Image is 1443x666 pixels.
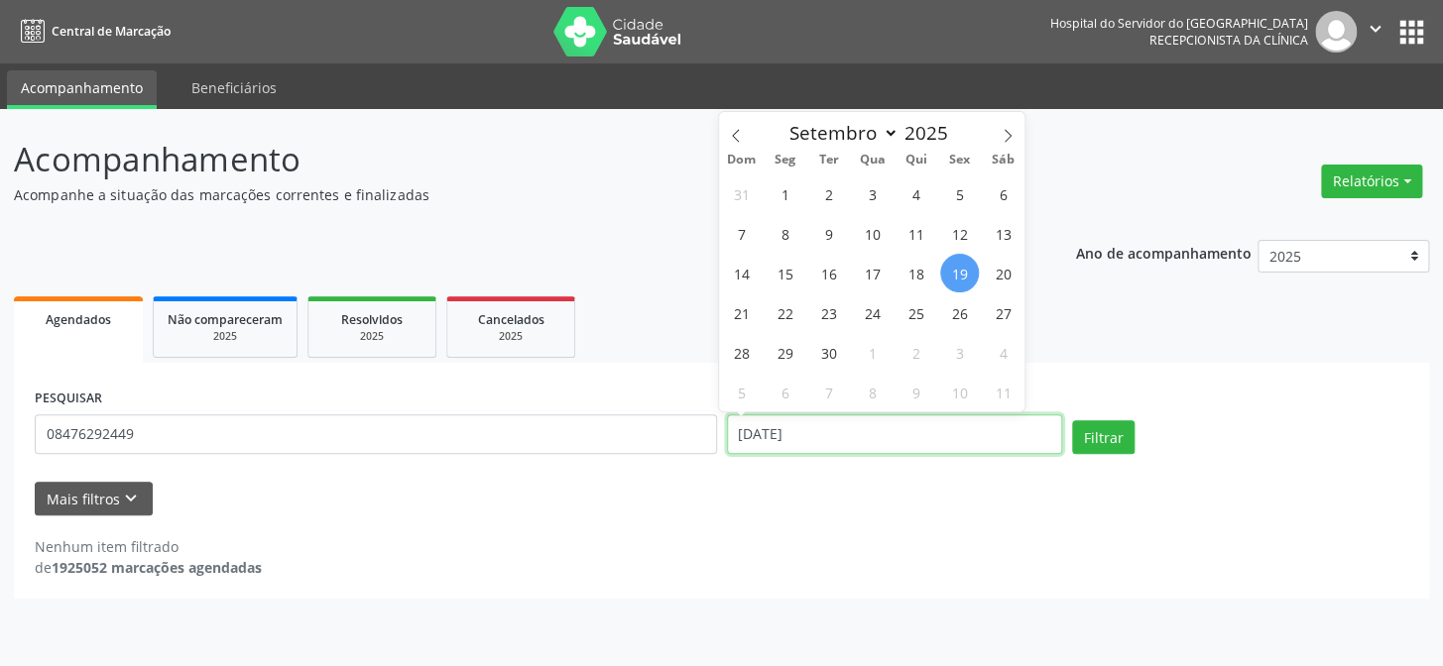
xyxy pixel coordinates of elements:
[894,154,937,166] span: Qui
[940,333,979,372] span: Outubro 3, 2025
[722,333,761,372] span: Setembro 28, 2025
[766,214,804,253] span: Setembro 8, 2025
[35,414,717,454] input: Nome, código do beneficiário ou CPF
[722,254,761,292] span: Setembro 14, 2025
[984,293,1022,332] span: Setembro 27, 2025
[940,174,979,213] span: Setembro 5, 2025
[897,254,935,292] span: Setembro 18, 2025
[853,254,892,292] span: Setembro 17, 2025
[120,488,142,509] i: keyboard_arrow_down
[46,311,111,328] span: Agendados
[809,373,848,411] span: Outubro 7, 2025
[722,293,761,332] span: Setembro 21, 2025
[984,333,1022,372] span: Outubro 4, 2025
[766,333,804,372] span: Setembro 29, 2025
[7,70,157,109] a: Acompanhamento
[722,174,761,213] span: Agosto 31, 2025
[984,214,1022,253] span: Setembro 13, 2025
[781,119,900,147] select: Month
[853,174,892,213] span: Setembro 3, 2025
[35,482,153,516] button: Mais filtroskeyboard_arrow_down
[35,384,102,414] label: PESQUISAR
[52,23,171,40] span: Central de Marcação
[168,311,283,328] span: Não compareceram
[1072,420,1135,454] button: Filtrar
[341,311,403,328] span: Resolvidos
[853,333,892,372] span: Outubro 1, 2025
[14,184,1005,205] p: Acompanhe a situação das marcações correntes e finalizadas
[1075,240,1251,265] p: Ano de acompanhamento
[850,154,894,166] span: Qua
[727,414,1063,454] input: Selecione um intervalo
[1315,11,1357,53] img: img
[178,70,291,105] a: Beneficiários
[1321,165,1422,198] button: Relatórios
[14,15,171,48] a: Central de Marcação
[719,154,763,166] span: Dom
[168,329,283,344] div: 2025
[461,329,560,344] div: 2025
[853,214,892,253] span: Setembro 10, 2025
[899,120,964,146] input: Year
[14,135,1005,184] p: Acompanhamento
[984,254,1022,292] span: Setembro 20, 2025
[809,214,848,253] span: Setembro 9, 2025
[766,293,804,332] span: Setembro 22, 2025
[35,557,262,578] div: de
[897,214,935,253] span: Setembro 11, 2025
[897,293,935,332] span: Setembro 25, 2025
[984,373,1022,411] span: Outubro 11, 2025
[897,373,935,411] span: Outubro 9, 2025
[940,293,979,332] span: Setembro 26, 2025
[766,373,804,411] span: Outubro 6, 2025
[809,254,848,292] span: Setembro 16, 2025
[853,293,892,332] span: Setembro 24, 2025
[937,154,981,166] span: Sex
[1050,15,1308,32] div: Hospital do Servidor do [GEOGRAPHIC_DATA]
[853,373,892,411] span: Outubro 8, 2025
[1365,18,1386,40] i: 
[35,536,262,557] div: Nenhum item filtrado
[809,174,848,213] span: Setembro 2, 2025
[809,333,848,372] span: Setembro 30, 2025
[766,174,804,213] span: Setembro 1, 2025
[981,154,1024,166] span: Sáb
[722,214,761,253] span: Setembro 7, 2025
[806,154,850,166] span: Ter
[809,293,848,332] span: Setembro 23, 2025
[722,373,761,411] span: Outubro 5, 2025
[52,558,262,577] strong: 1925052 marcações agendadas
[1357,11,1394,53] button: 
[897,174,935,213] span: Setembro 4, 2025
[766,254,804,292] span: Setembro 15, 2025
[984,174,1022,213] span: Setembro 6, 2025
[940,254,979,292] span: Setembro 19, 2025
[1394,15,1429,50] button: apps
[940,214,979,253] span: Setembro 12, 2025
[322,329,421,344] div: 2025
[478,311,544,328] span: Cancelados
[940,373,979,411] span: Outubro 10, 2025
[897,333,935,372] span: Outubro 2, 2025
[763,154,806,166] span: Seg
[1149,32,1308,49] span: Recepcionista da clínica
